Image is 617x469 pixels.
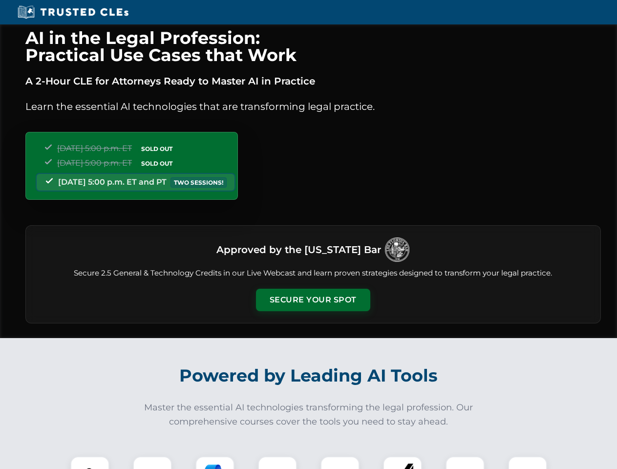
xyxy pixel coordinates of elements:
h3: Approved by the [US_STATE] Bar [216,241,381,258]
p: Learn the essential AI technologies that are transforming legal practice. [25,99,601,114]
h1: AI in the Legal Profession: Practical Use Cases that Work [25,29,601,64]
span: [DATE] 5:00 p.m. ET [57,158,132,168]
span: SOLD OUT [138,144,176,154]
span: SOLD OUT [138,158,176,169]
p: A 2-Hour CLE for Attorneys Ready to Master AI in Practice [25,73,601,89]
span: [DATE] 5:00 p.m. ET [57,144,132,153]
p: Master the essential AI technologies transforming the legal profession. Our comprehensive courses... [138,401,480,429]
img: Trusted CLEs [15,5,131,20]
p: Secure 2.5 General & Technology Credits in our Live Webcast and learn proven strategies designed ... [38,268,589,279]
button: Secure Your Spot [256,289,370,311]
h2: Powered by Leading AI Tools [38,359,579,393]
img: Logo [385,237,409,262]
